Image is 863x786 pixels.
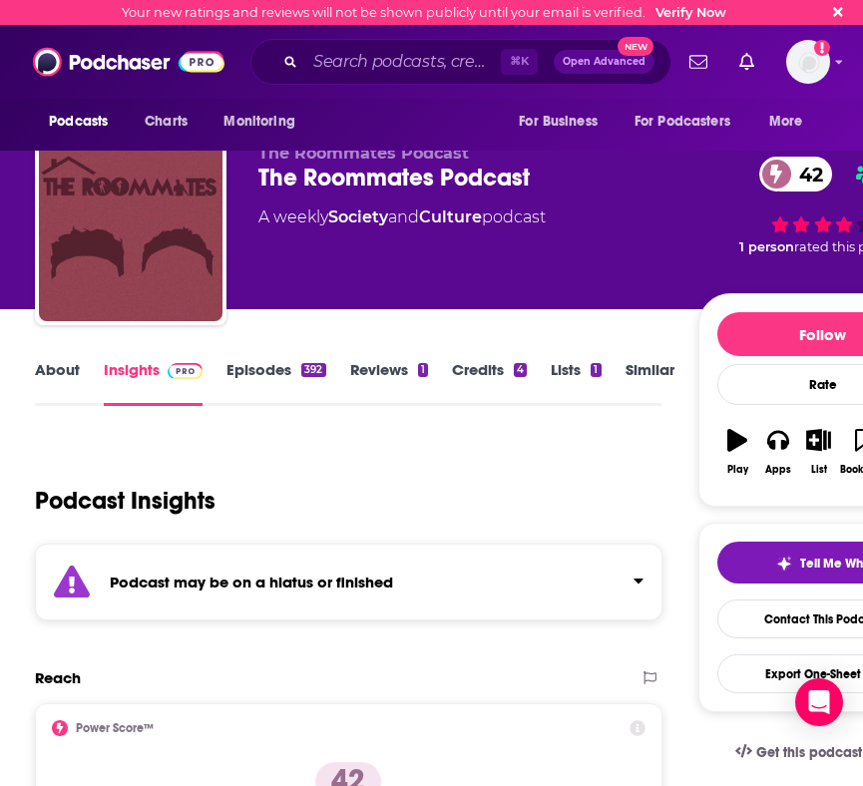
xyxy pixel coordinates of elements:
img: Podchaser - Follow, Share and Rate Podcasts [33,43,224,81]
div: Play [727,464,748,476]
span: Logged in as charlottestone [786,40,830,84]
a: 42 [759,157,833,192]
img: User Profile [786,40,830,84]
a: Verify Now [655,5,726,20]
a: Show notifications dropdown [731,45,762,79]
button: Apps [757,416,798,488]
div: Apps [765,464,791,476]
a: Similar [626,360,674,406]
button: Show profile menu [786,40,830,84]
a: Show notifications dropdown [681,45,715,79]
img: tell me why sparkle [776,556,792,572]
div: 392 [301,363,325,377]
button: open menu [755,103,828,141]
div: List [811,464,827,476]
span: For Podcasters [635,108,730,136]
span: Monitoring [223,108,294,136]
h2: Reach [35,668,81,687]
span: New [618,37,653,56]
button: open menu [622,103,759,141]
button: open menu [210,103,320,141]
svg: Email not verified [814,40,830,56]
button: Open AdvancedNew [554,50,654,74]
div: 4 [514,363,527,377]
div: Search podcasts, credits, & more... [250,39,671,85]
span: More [769,108,803,136]
img: Podchaser Pro [168,363,203,379]
h2: Power Score™ [76,721,154,735]
div: Your new ratings and reviews will not be shown publicly until your email is verified. [122,5,726,20]
button: open menu [35,103,134,141]
span: 1 person [739,239,794,254]
a: Society [328,207,388,226]
span: ⌘ K [501,49,538,75]
a: Charts [132,103,200,141]
a: About [35,360,80,406]
div: 1 [591,363,601,377]
div: A weekly podcast [258,205,546,229]
span: The Roommates Podcast [258,144,469,163]
a: Credits4 [452,360,527,406]
div: Open Intercom Messenger [795,678,843,726]
span: and [388,207,419,226]
button: open menu [505,103,623,141]
input: Search podcasts, credits, & more... [305,46,501,78]
strong: Podcast may be on a hiatus or finished [110,573,393,591]
a: Reviews1 [350,360,428,406]
span: Podcasts [49,108,108,136]
a: Episodes392 [226,360,325,406]
a: Culture [419,207,482,226]
span: Open Advanced [563,57,646,67]
button: Play [717,416,758,488]
button: List [798,416,839,488]
div: 1 [418,363,428,377]
span: Charts [145,108,188,136]
a: InsightsPodchaser Pro [104,360,203,406]
h1: Podcast Insights [35,486,216,516]
span: 42 [779,157,833,192]
section: Click to expand status details [35,544,662,620]
span: For Business [519,108,598,136]
img: The Roommates Podcast [39,138,222,321]
a: Lists1 [551,360,601,406]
